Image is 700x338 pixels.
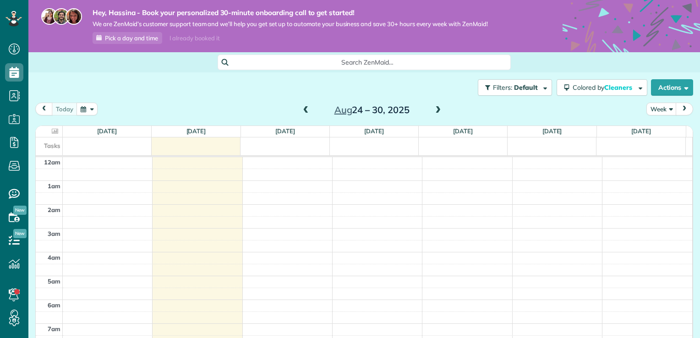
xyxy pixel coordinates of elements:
h2: 24 – 30, 2025 [315,105,429,115]
strong: Hey, Hassina - Book your personalized 30-minute onboarding call to get started! [93,8,488,17]
img: maria-72a9807cf96188c08ef61303f053569d2e2a8a1cde33d635c8a3ac13582a053d.jpg [41,8,58,25]
a: [DATE] [275,127,295,135]
a: [DATE] [186,127,206,135]
button: Colored byCleaners [557,79,647,96]
a: [DATE] [453,127,473,135]
span: New [13,206,27,215]
span: Filters: [493,83,512,92]
span: We are ZenMaid’s customer support team and we’ll help you get set up to automate your business an... [93,20,488,28]
span: 3am [48,230,60,237]
a: [DATE] [631,127,651,135]
span: Default [514,83,538,92]
span: 1am [48,182,60,190]
a: Filters: Default [473,79,552,96]
button: next [676,103,693,115]
a: [DATE] [542,127,562,135]
a: [DATE] [364,127,384,135]
span: 2am [48,206,60,213]
div: I already booked it [164,33,225,44]
span: New [13,229,27,238]
img: michelle-19f622bdf1676172e81f8f8fba1fb50e276960ebfe0243fe18214015130c80e4.jpg [66,8,82,25]
span: Cleaners [604,83,634,92]
button: Actions [651,79,693,96]
span: Colored by [573,83,635,92]
span: 12am [44,158,60,166]
a: Pick a day and time [93,32,162,44]
button: prev [35,103,53,115]
a: [DATE] [97,127,117,135]
button: Week [646,103,677,115]
button: today [52,103,77,115]
span: Aug [334,104,352,115]
span: Tasks [44,142,60,149]
span: 5am [48,278,60,285]
span: Pick a day and time [105,34,158,42]
span: 4am [48,254,60,261]
span: 7am [48,325,60,333]
span: 6am [48,301,60,309]
img: jorge-587dff0eeaa6aab1f244e6dc62b8924c3b6ad411094392a53c71c6c4a576187d.jpg [53,8,70,25]
button: Filters: Default [478,79,552,96]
